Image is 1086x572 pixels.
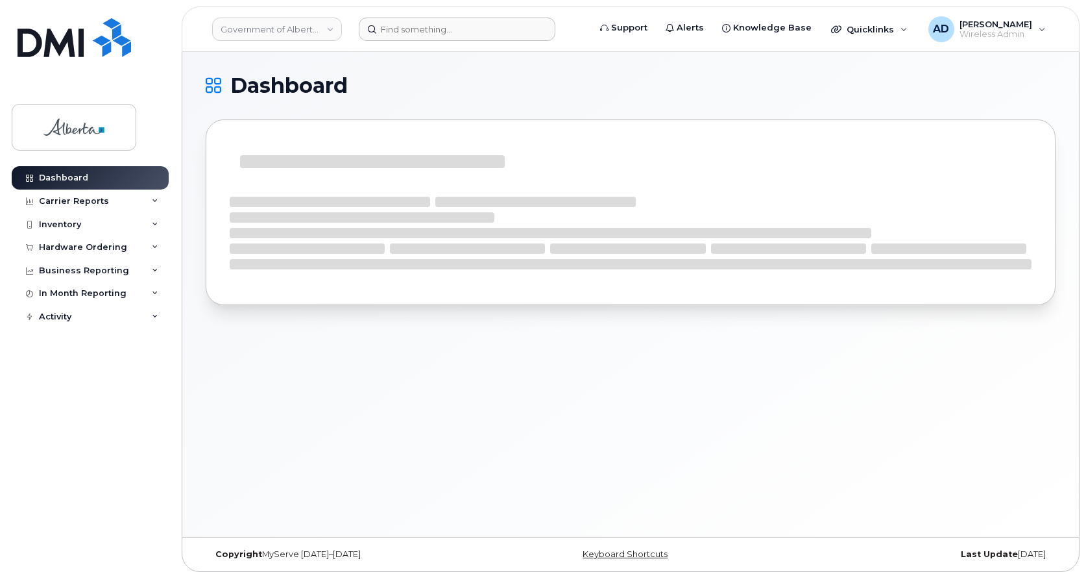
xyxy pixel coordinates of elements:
[583,549,668,559] a: Keyboard Shortcuts
[961,549,1018,559] strong: Last Update
[206,549,489,560] div: MyServe [DATE]–[DATE]
[215,549,262,559] strong: Copyright
[772,549,1056,560] div: [DATE]
[230,76,348,95] span: Dashboard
